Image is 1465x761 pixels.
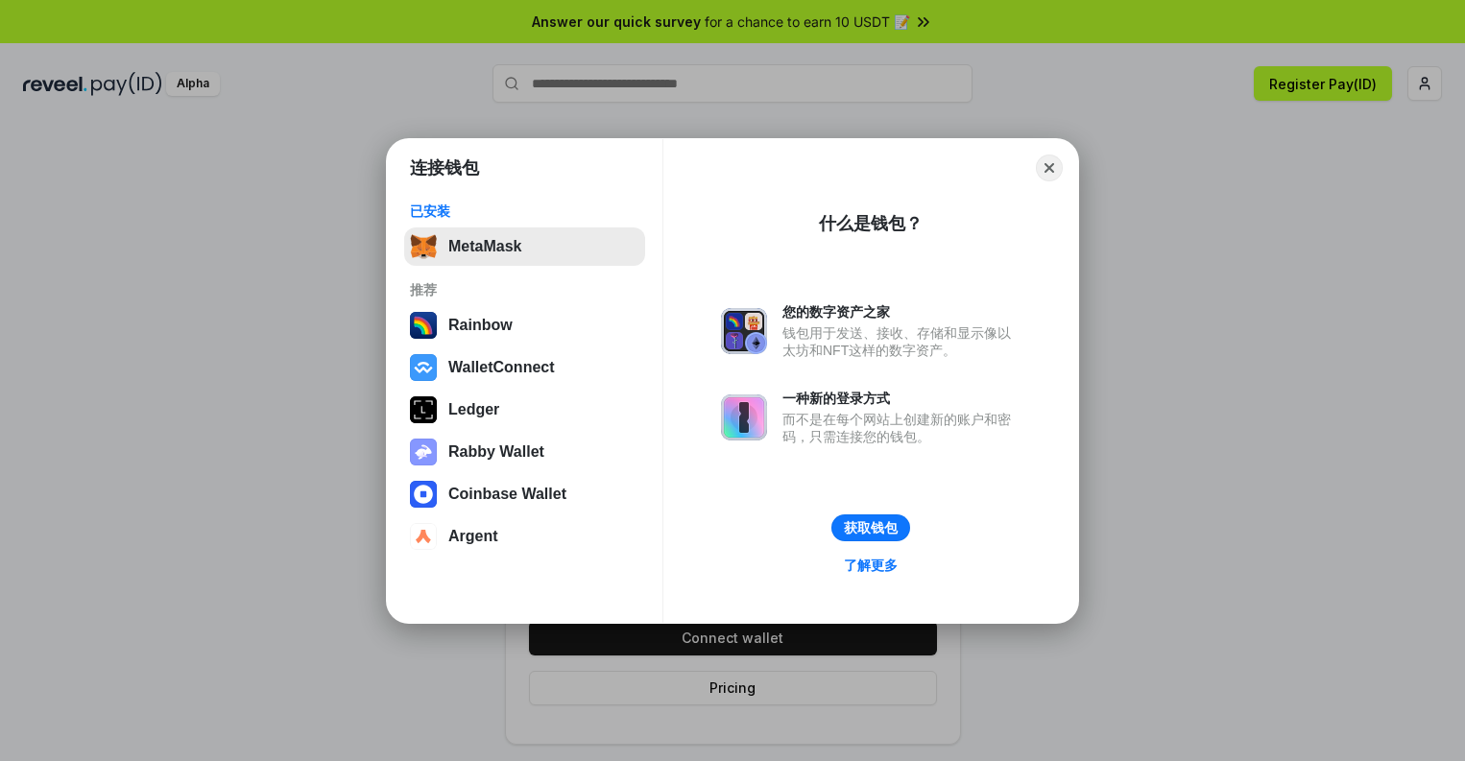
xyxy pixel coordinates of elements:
div: Coinbase Wallet [448,486,566,503]
img: svg+xml,%3Csvg%20width%3D%2228%22%20height%3D%2228%22%20viewBox%3D%220%200%2028%2028%22%20fill%3D... [410,354,437,381]
div: 一种新的登录方式 [782,390,1021,407]
div: 获取钱包 [844,519,898,536]
div: Ledger [448,401,499,418]
button: Coinbase Wallet [404,475,645,513]
img: svg+xml,%3Csvg%20fill%3D%22none%22%20height%3D%2233%22%20viewBox%3D%220%200%2035%2033%22%20width%... [410,233,437,260]
img: svg+xml,%3Csvg%20xmlns%3D%22http%3A%2F%2Fwww.w3.org%2F2000%2Fsvg%22%20fill%3D%22none%22%20viewBox... [721,308,767,354]
button: Argent [404,517,645,556]
button: Close [1036,155,1063,181]
h1: 连接钱包 [410,156,479,179]
button: WalletConnect [404,348,645,387]
img: svg+xml,%3Csvg%20xmlns%3D%22http%3A%2F%2Fwww.w3.org%2F2000%2Fsvg%22%20fill%3D%22none%22%20viewBox... [410,439,437,465]
img: svg+xml,%3Csvg%20width%3D%2228%22%20height%3D%2228%22%20viewBox%3D%220%200%2028%2028%22%20fill%3D... [410,481,437,508]
div: 已安装 [410,202,639,220]
img: svg+xml,%3Csvg%20xmlns%3D%22http%3A%2F%2Fwww.w3.org%2F2000%2Fsvg%22%20fill%3D%22none%22%20viewBox... [721,394,767,440]
button: Rabby Wallet [404,433,645,471]
div: WalletConnect [448,359,555,376]
div: Rainbow [448,317,513,334]
a: 了解更多 [832,553,909,578]
div: 了解更多 [844,557,898,574]
button: MetaMask [404,227,645,266]
div: Rabby Wallet [448,443,544,461]
div: 什么是钱包？ [819,212,923,235]
button: 获取钱包 [831,514,910,541]
button: Ledger [404,391,645,429]
img: svg+xml,%3Csvg%20width%3D%22120%22%20height%3D%22120%22%20viewBox%3D%220%200%20120%20120%22%20fil... [410,312,437,339]
button: Rainbow [404,306,645,345]
img: svg+xml,%3Csvg%20width%3D%2228%22%20height%3D%2228%22%20viewBox%3D%220%200%2028%2028%22%20fill%3D... [410,523,437,550]
img: svg+xml,%3Csvg%20xmlns%3D%22http%3A%2F%2Fwww.w3.org%2F2000%2Fsvg%22%20width%3D%2228%22%20height%3... [410,396,437,423]
div: 您的数字资产之家 [782,303,1021,321]
div: MetaMask [448,238,521,255]
div: Argent [448,528,498,545]
div: 而不是在每个网站上创建新的账户和密码，只需连接您的钱包。 [782,411,1021,445]
div: 推荐 [410,281,639,298]
div: 钱包用于发送、接收、存储和显示像以太坊和NFT这样的数字资产。 [782,324,1021,359]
